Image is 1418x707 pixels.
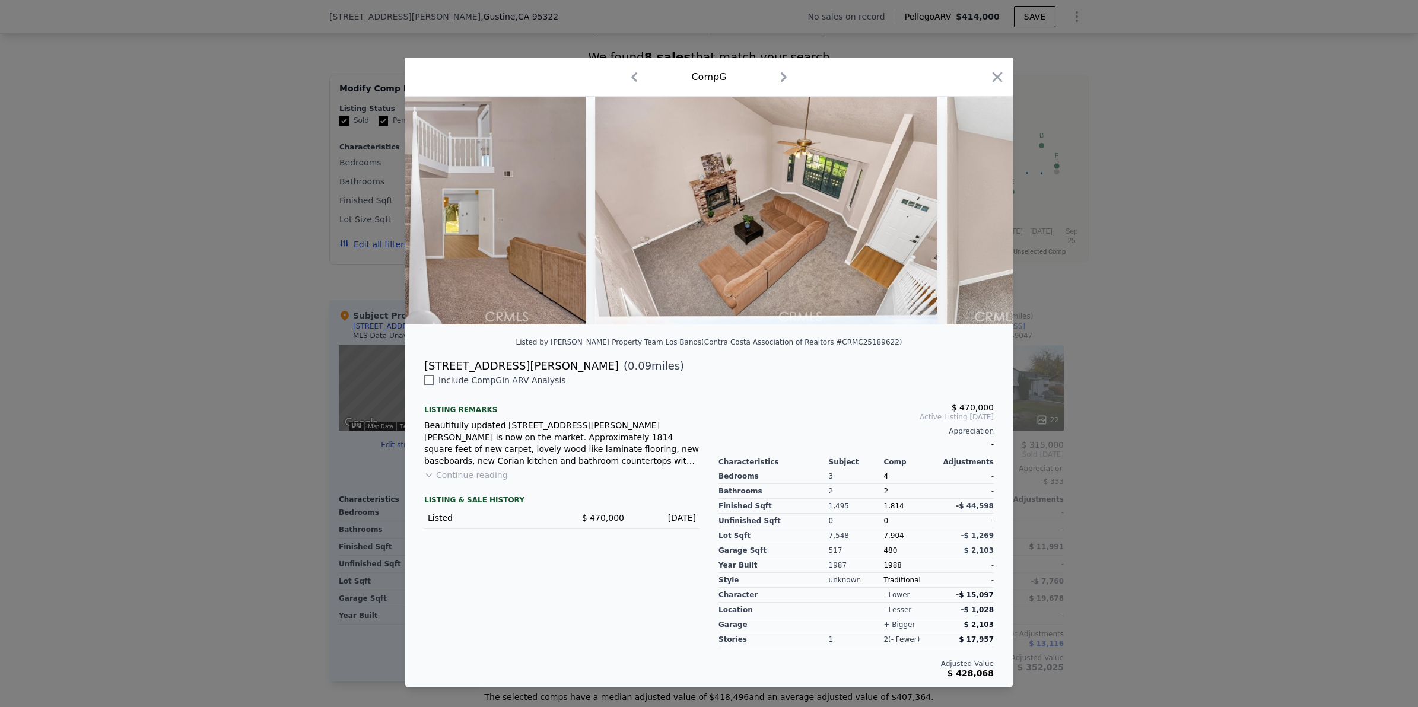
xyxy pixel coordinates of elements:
div: Comp G [691,70,726,84]
span: 7,904 [883,531,904,540]
div: + bigger [883,620,915,629]
div: LISTING & SALE HISTORY [424,495,700,507]
span: -$ 44,598 [956,502,994,510]
div: Traditional [883,573,939,588]
div: [DATE] [634,512,696,524]
div: unknown [829,573,884,588]
div: - [939,469,994,484]
div: Listed [428,512,552,524]
div: 1988 [883,558,939,573]
div: Lot Sqft [718,528,829,543]
div: - [939,558,994,573]
div: 517 [829,543,884,558]
div: Garage Sqft [718,543,829,558]
div: - lower [883,590,910,600]
span: Include Comp G in ARV Analysis [434,375,571,385]
div: 2 [829,484,884,499]
img: Property Img [595,97,937,324]
span: Active Listing [DATE] [718,412,994,422]
div: Finished Sqft [718,499,829,514]
span: ( miles) [619,358,684,374]
div: garage [718,617,829,632]
div: location [718,603,829,617]
div: Appreciation [718,426,994,436]
span: $ 470,000 [952,403,994,412]
div: Beautifully updated [STREET_ADDRESS][PERSON_NAME][PERSON_NAME] is now on the market. Approximatel... [424,419,700,467]
div: 7,548 [829,528,884,543]
div: Characteristics [718,457,829,467]
span: $ 470,000 [582,513,624,523]
div: Bathrooms [718,484,829,499]
div: [STREET_ADDRESS][PERSON_NAME] [424,358,619,374]
div: character [718,588,829,603]
div: 1 [829,632,884,647]
div: 1,495 [829,499,884,514]
div: - [718,436,994,453]
div: 0 [829,514,884,528]
div: Style [718,573,829,588]
span: $ 17,957 [959,635,994,644]
div: - [939,573,994,588]
img: Property Img [243,97,586,324]
div: - lesser [883,605,911,614]
div: 1987 [829,558,884,573]
div: Bedrooms [718,469,829,484]
div: 3 [829,469,884,484]
div: 2 [883,484,939,499]
div: Subject [829,457,884,467]
div: Listing remarks [424,396,700,415]
div: 2 ( - fewer ) [883,635,920,644]
span: $ 2,103 [964,546,994,555]
div: Listed by [PERSON_NAME] Property Team Los Banos (Contra Costa Association of Realtors #CRMC25189622) [516,338,902,346]
span: 4 [883,472,888,480]
img: Property Img [947,97,1289,324]
div: - [939,484,994,499]
div: Adjusted Value [718,659,994,668]
span: $ 2,103 [964,620,994,629]
div: Adjustments [939,457,994,467]
span: 0.09 [628,359,651,372]
button: Continue reading [424,469,508,481]
div: - [939,514,994,528]
span: $ 428,068 [948,668,994,678]
div: Comp [883,457,939,467]
div: stories [718,632,829,647]
span: -$ 1,269 [961,531,994,540]
span: 0 [883,517,888,525]
span: -$ 15,097 [956,591,994,599]
div: Year Built [718,558,829,573]
span: 480 [883,546,897,555]
span: -$ 1,028 [961,606,994,614]
span: 1,814 [883,502,904,510]
div: Unfinished Sqft [718,514,829,528]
